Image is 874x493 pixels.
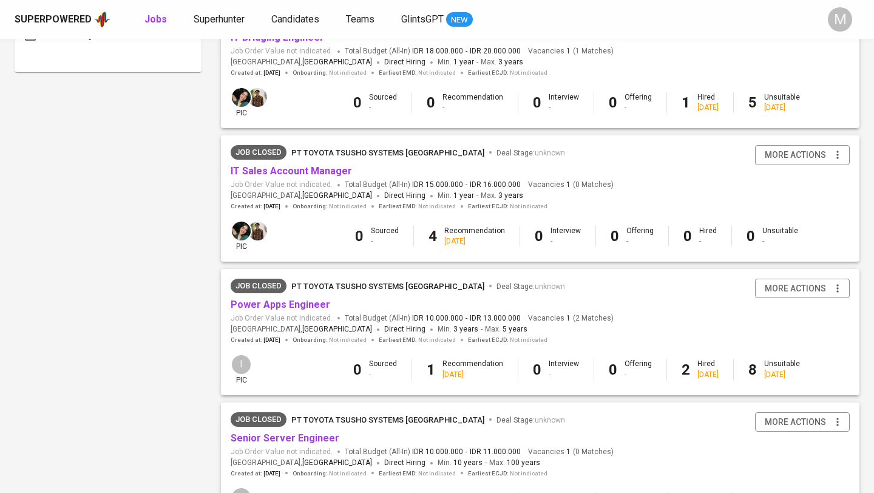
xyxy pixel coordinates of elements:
[682,361,690,378] b: 2
[293,336,367,344] span: Onboarding :
[453,191,474,200] span: 1 year
[466,46,467,56] span: -
[302,324,372,336] span: [GEOGRAPHIC_DATA]
[412,180,463,190] span: IDR 15.000.000
[755,412,850,432] button: more actions
[231,432,339,444] a: Senior Server Engineer
[765,148,826,163] span: more actions
[345,180,521,190] span: Total Budget (All-In)
[470,180,521,190] span: IDR 16.000.000
[528,447,614,457] span: Vacancies ( 0 Matches )
[625,359,652,379] div: Offering
[625,92,652,113] div: Offering
[231,336,280,344] span: Created at :
[427,94,435,111] b: 0
[510,69,547,77] span: Not indicated
[468,202,547,211] span: Earliest ECJD :
[438,191,474,200] span: Min.
[302,457,372,469] span: [GEOGRAPHIC_DATA]
[302,56,372,69] span: [GEOGRAPHIC_DATA]
[412,46,463,56] span: IDR 18.000.000
[232,222,251,240] img: dhea.zeinita@glints.com
[329,69,367,77] span: Not indicated
[412,313,463,324] span: IDR 10.000.000
[549,103,579,113] div: -
[194,12,247,27] a: Superhunter
[533,94,541,111] b: 0
[470,313,521,324] span: IDR 13.000.000
[764,370,800,380] div: [DATE]
[625,103,652,113] div: -
[232,88,251,107] img: dhea.zeinita@glints.com
[418,336,456,344] span: Not indicated
[231,447,333,457] span: Job Order Value not indicated.
[755,279,850,299] button: more actions
[535,228,543,245] b: 0
[345,46,521,56] span: Total Budget (All-In)
[231,324,372,336] span: [GEOGRAPHIC_DATA] ,
[442,370,503,380] div: [DATE]
[748,94,757,111] b: 5
[697,359,719,379] div: Hired
[194,13,245,25] span: Superhunter
[496,149,565,157] span: Deal Stage :
[293,69,367,77] span: Onboarding :
[533,361,541,378] b: 0
[231,46,333,56] span: Job Order Value not indicated.
[231,146,286,158] span: Job Closed
[453,58,474,66] span: 1 year
[626,226,654,246] div: Offering
[549,370,579,380] div: -
[485,457,487,469] span: -
[293,469,367,478] span: Onboarding :
[697,370,719,380] div: [DATE]
[369,359,397,379] div: Sourced
[412,447,463,457] span: IDR 10.000.000
[329,202,367,211] span: Not indicated
[564,313,571,324] span: 1
[384,325,425,333] span: Direct Hiring
[549,92,579,113] div: Interview
[231,279,286,293] div: Job already placed by Glints
[346,12,377,27] a: Teams
[384,191,425,200] span: Direct Hiring
[446,14,473,26] span: NEW
[418,69,456,77] span: Not indicated
[345,313,521,324] span: Total Budget (All-In)
[564,180,571,190] span: 1
[747,228,755,245] b: 0
[453,458,483,467] span: 10 years
[248,88,267,107] img: nur.asidiq@glints.com
[384,58,425,66] span: Direct Hiring
[291,148,484,157] span: PT Toyota Tsusho Systems [GEOGRAPHIC_DATA]
[438,458,483,467] span: Min.
[231,354,252,386] div: pic
[369,92,397,113] div: Sourced
[231,313,333,324] span: Job Order Value not indicated.
[438,325,478,333] span: Min.
[231,56,372,69] span: [GEOGRAPHIC_DATA] ,
[231,299,330,310] a: Power Apps Engineer
[231,220,252,252] div: pic
[353,94,362,111] b: 0
[231,180,333,190] span: Job Order Value not indicated.
[438,58,474,66] span: Min.
[418,469,456,478] span: Not indicated
[765,415,826,430] span: more actions
[329,469,367,478] span: Not indicated
[231,145,286,160] div: Client fulfilled job using internal hiring
[762,236,798,246] div: -
[755,145,850,165] button: more actions
[468,69,547,77] span: Earliest ECJD :
[231,202,280,211] span: Created at :
[466,180,467,190] span: -
[476,56,478,69] span: -
[564,46,571,56] span: 1
[263,336,280,344] span: [DATE]
[481,58,523,66] span: Max.
[611,228,619,245] b: 0
[263,469,280,478] span: [DATE]
[379,202,456,211] span: Earliest EMD :
[470,447,521,457] span: IDR 11.000.000
[625,370,652,380] div: -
